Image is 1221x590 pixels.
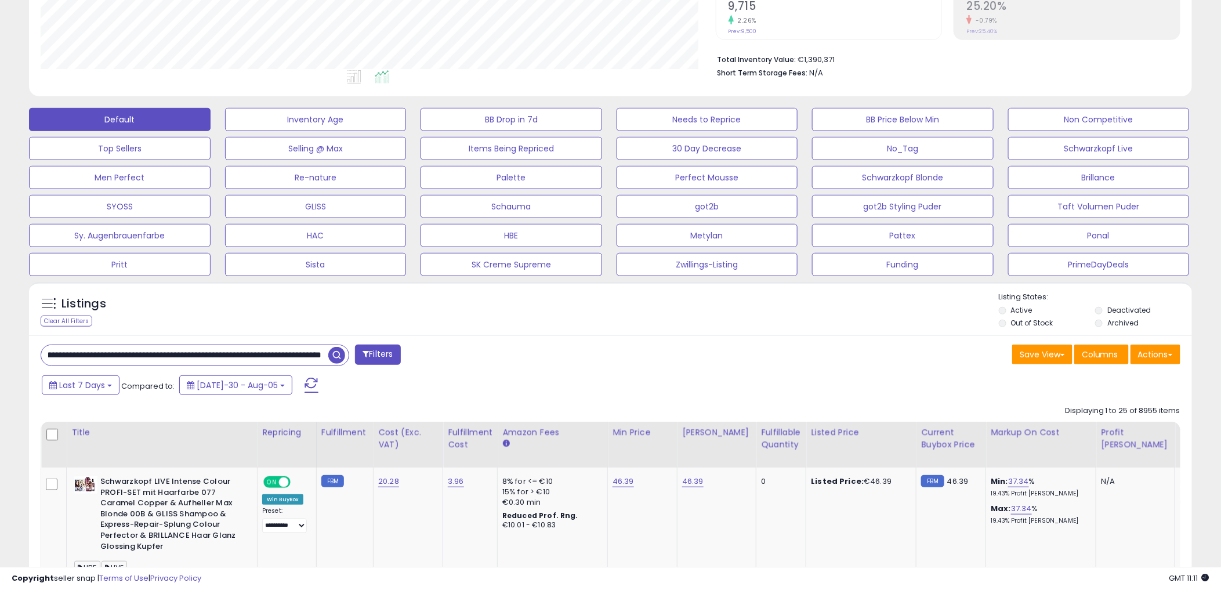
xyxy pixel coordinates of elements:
[761,426,801,451] div: Fulfillable Quantity
[262,507,307,533] div: Preset:
[502,426,603,439] div: Amazon Fees
[1180,487,1196,497] small: (0%)
[1082,349,1118,360] span: Columns
[1008,476,1029,487] a: 37.34
[99,573,148,584] a: Terms of Use
[71,426,252,439] div: Title
[1131,345,1180,364] button: Actions
[682,426,751,439] div: [PERSON_NAME]
[225,166,407,189] button: Re-nature
[12,573,54,584] strong: Copyright
[421,166,602,189] button: Palette
[1008,224,1190,247] button: Ponal
[502,497,599,508] div: €0.30 min
[812,195,994,218] button: got2b Styling Puder
[150,573,201,584] a: Privacy Policy
[811,476,864,487] b: Listed Price:
[1101,476,1166,487] div: N/A
[972,16,997,25] small: -0.79%
[29,195,211,218] button: SYOSS
[378,476,399,487] a: 20.28
[1011,318,1053,328] label: Out of Stock
[100,476,241,555] b: Schwarzkopf LIVE Intense Colour PROFI-SET mit Haarfarbe 077 Caramel Copper & Aufheller Max Blonde...
[991,517,1087,525] p: 19.43% Profit [PERSON_NAME]
[1008,108,1190,131] button: Non Competitive
[29,108,211,131] button: Default
[321,426,368,439] div: Fulfillment
[502,511,578,520] b: Reduced Prof. Rng.
[1074,345,1129,364] button: Columns
[225,253,407,276] button: Sista
[29,166,211,189] button: Men Perfect
[812,137,994,160] button: No_Tag
[986,422,1096,468] th: The percentage added to the cost of goods (COGS) that forms the calculator for Min & Max prices.
[421,108,602,131] button: BB Drop in 7d
[1008,253,1190,276] button: PrimeDayDeals
[289,477,307,487] span: OFF
[29,253,211,276] button: Pritt
[921,426,981,451] div: Current Buybox Price
[613,476,634,487] a: 46.39
[1107,305,1151,315] label: Deactivated
[734,16,757,25] small: 2.26%
[74,476,97,494] img: 41D9sGbTsdL._SL40_.jpg
[29,137,211,160] button: Top Sellers
[197,379,278,391] span: [DATE]-30 - Aug-05
[1008,166,1190,189] button: Brillance
[613,426,672,439] div: Min Price
[502,476,599,487] div: 8% for <= €10
[61,296,106,312] h5: Listings
[991,426,1091,439] div: Markup on Cost
[947,476,969,487] span: 46.39
[812,224,994,247] button: Pattex
[225,137,407,160] button: Selling @ Max
[991,490,1087,498] p: 19.43% Profit [PERSON_NAME]
[729,28,757,35] small: Prev: 9,500
[812,108,994,131] button: BB Price Below Min
[921,475,944,487] small: FBM
[812,253,994,276] button: Funding
[262,426,311,439] div: Repricing
[682,476,704,487] a: 46.39
[179,375,292,395] button: [DATE]-30 - Aug-05
[1101,426,1170,451] div: Profit [PERSON_NAME]
[421,195,602,218] button: Schauma
[761,476,797,487] div: 0
[225,108,407,131] button: Inventory Age
[966,28,997,35] small: Prev: 25.40%
[448,476,464,487] a: 3.96
[991,504,1087,525] div: %
[59,379,105,391] span: Last 7 Days
[502,439,509,449] small: Amazon Fees.
[421,253,602,276] button: SK Creme Supreme
[448,426,492,451] div: Fulfillment Cost
[12,573,201,584] div: seller snap | |
[617,108,798,131] button: Needs to Reprice
[41,316,92,327] div: Clear All Filters
[1107,318,1139,328] label: Archived
[991,476,1008,487] b: Min:
[225,195,407,218] button: GLISS
[991,503,1011,514] b: Max:
[810,67,824,78] span: N/A
[718,68,808,78] b: Short Term Storage Fees:
[321,475,344,487] small: FBM
[617,224,798,247] button: Metylan
[991,476,1087,498] div: %
[42,375,119,395] button: Last 7 Days
[718,55,796,64] b: Total Inventory Value:
[1008,195,1190,218] button: Taft Volumen Puder
[502,520,599,530] div: €10.01 - €10.83
[1012,345,1073,364] button: Save View
[617,195,798,218] button: got2b
[502,487,599,497] div: 15% for > €10
[29,224,211,247] button: Sy. Augenbrauenfarbe
[1011,503,1032,515] a: 37.34
[1065,406,1180,417] div: Displaying 1 to 25 of 8955 items
[617,166,798,189] button: Perfect Mousse
[617,137,798,160] button: 30 Day Decrease
[1008,137,1190,160] button: Schwarzkopf Live
[1011,305,1032,315] label: Active
[121,381,175,392] span: Compared to:
[1169,573,1209,584] span: 2025-08-13 11:11 GMT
